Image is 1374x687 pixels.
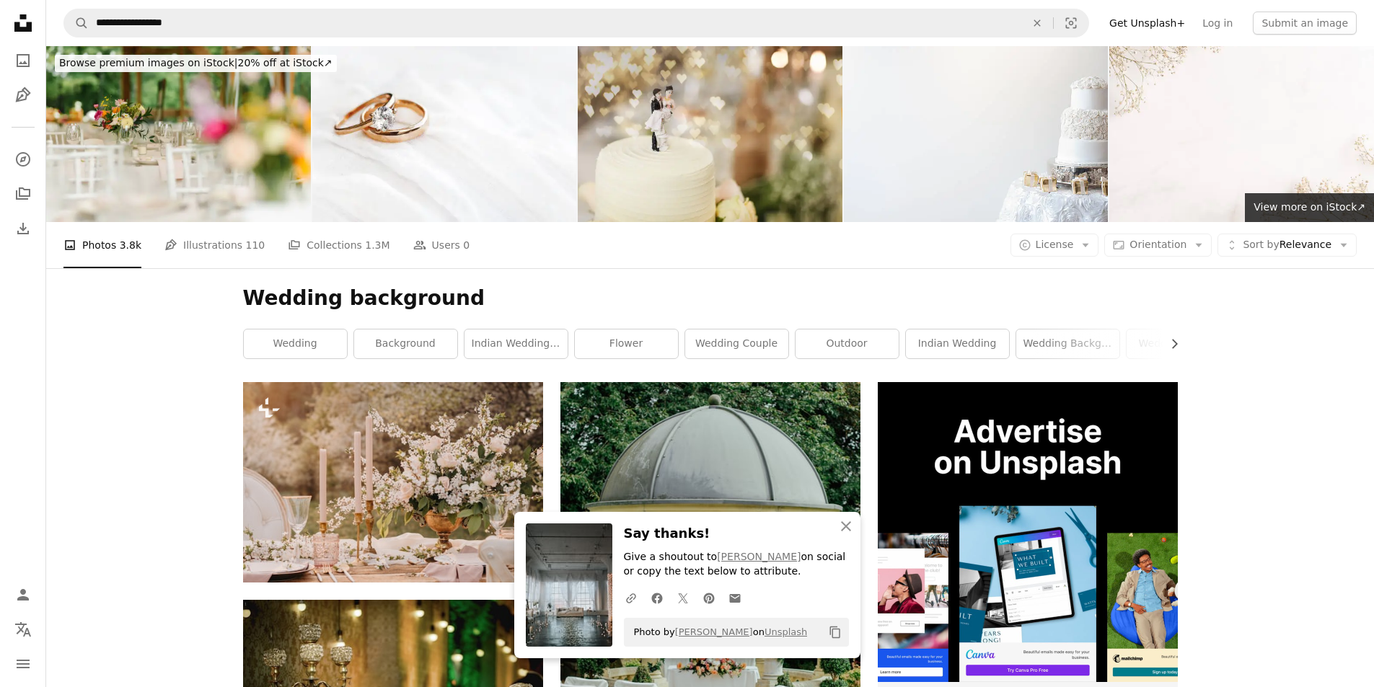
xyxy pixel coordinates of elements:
[365,237,389,253] span: 1.3M
[243,285,1178,311] h1: Wedding background
[675,626,753,637] a: [PERSON_NAME]
[796,329,899,358] a: outdoor
[9,580,38,609] a: Log in / Sign up
[823,620,847,644] button: Copy to clipboard
[696,583,722,612] a: Share on Pinterest
[9,81,38,110] a: Illustrations
[1217,234,1357,257] button: Sort byRelevance
[1010,234,1099,257] button: License
[906,329,1009,358] a: indian wedding
[1036,239,1074,250] span: License
[1161,329,1178,358] button: scroll list to the right
[1054,9,1088,37] button: Visual search
[844,46,1109,222] img: Wedding Cake
[1129,239,1186,250] span: Orientation
[55,55,337,72] div: 20% off at iStock ↗
[685,329,788,358] a: wedding couple
[1253,12,1357,35] button: Submit an image
[1109,46,1374,222] img: Gypsophila (baby breath flower) background. Copy space. Pastel colors. Top view. Flat layout temp...
[164,222,265,268] a: Illustrations 110
[1243,238,1331,252] span: Relevance
[464,329,568,358] a: indian wedding background
[878,382,1178,682] img: file-1635990755334-4bfd90f37242image
[354,329,457,358] a: background
[765,626,807,637] a: Unsplash
[722,583,748,612] a: Share over email
[624,550,849,579] p: Give a shoutout to on social or copy the text below to attribute.
[717,551,801,562] a: [PERSON_NAME]
[246,237,265,253] span: 110
[9,615,38,644] button: Language
[9,650,38,678] button: Menu
[1194,12,1241,35] a: Log in
[1021,9,1053,37] button: Clear
[9,179,38,208] a: Collections
[59,57,237,68] span: Browse premium images on iStock |
[578,46,842,222] img: Nothing tops a day like this
[9,46,38,75] a: Photos
[1254,201,1365,213] span: View more on iStock ↗
[9,145,38,174] a: Explore
[644,583,670,612] a: Share on Facebook
[1243,239,1279,250] span: Sort by
[1127,329,1230,358] a: wedding venue
[575,329,678,358] a: flower
[9,214,38,243] a: Download History
[244,329,347,358] a: wedding
[64,9,89,37] button: Search Unsplash
[627,621,808,644] span: Photo by on
[63,9,1089,37] form: Find visuals sitewide
[46,46,345,81] a: Browse premium images on iStock|20% off at iStock↗
[413,222,470,268] a: Users 0
[670,583,696,612] a: Share on Twitter
[463,237,470,253] span: 0
[288,222,389,268] a: Collections 1.3M
[1101,12,1194,35] a: Get Unsplash+
[1016,329,1119,358] a: wedding backgrounds
[1245,193,1374,222] a: View more on iStock↗
[243,476,543,489] a: a table with a vase of flowers and candles
[312,46,577,222] img: Pair of golden wedding rings on white textile background with copy space. Engagement ring with di...
[243,382,543,582] img: a table with a vase of flowers and candles
[46,46,311,222] img: Table setting for an event party or wedding reception
[1104,234,1212,257] button: Orientation
[624,523,849,544] h3: Say thanks!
